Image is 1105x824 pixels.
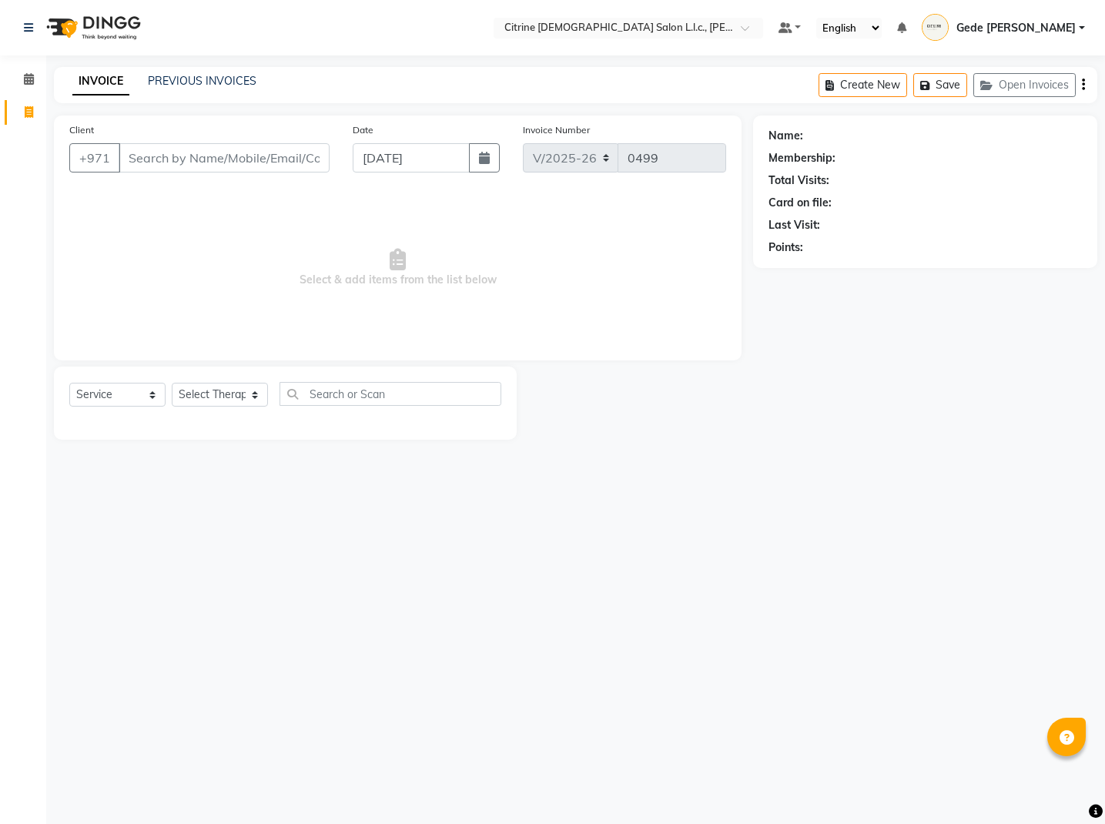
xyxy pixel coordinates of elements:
[69,191,726,345] span: Select & add items from the list below
[768,173,829,189] div: Total Visits:
[768,217,820,233] div: Last Visit:
[768,128,803,144] div: Name:
[819,73,907,97] button: Create New
[353,123,373,137] label: Date
[523,123,590,137] label: Invoice Number
[768,239,803,256] div: Points:
[39,6,145,49] img: logo
[956,20,1076,36] span: Gede [PERSON_NAME]
[280,382,501,406] input: Search or Scan
[922,14,949,41] img: Gede Yohanes Marthana
[768,150,835,166] div: Membership:
[69,123,94,137] label: Client
[119,143,330,173] input: Search by Name/Mobile/Email/Code
[148,74,256,88] a: PREVIOUS INVOICES
[973,73,1076,97] button: Open Invoices
[72,68,129,95] a: INVOICE
[913,73,967,97] button: Save
[1040,762,1090,809] iframe: chat widget
[69,143,120,173] button: +971
[768,195,832,211] div: Card on file:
